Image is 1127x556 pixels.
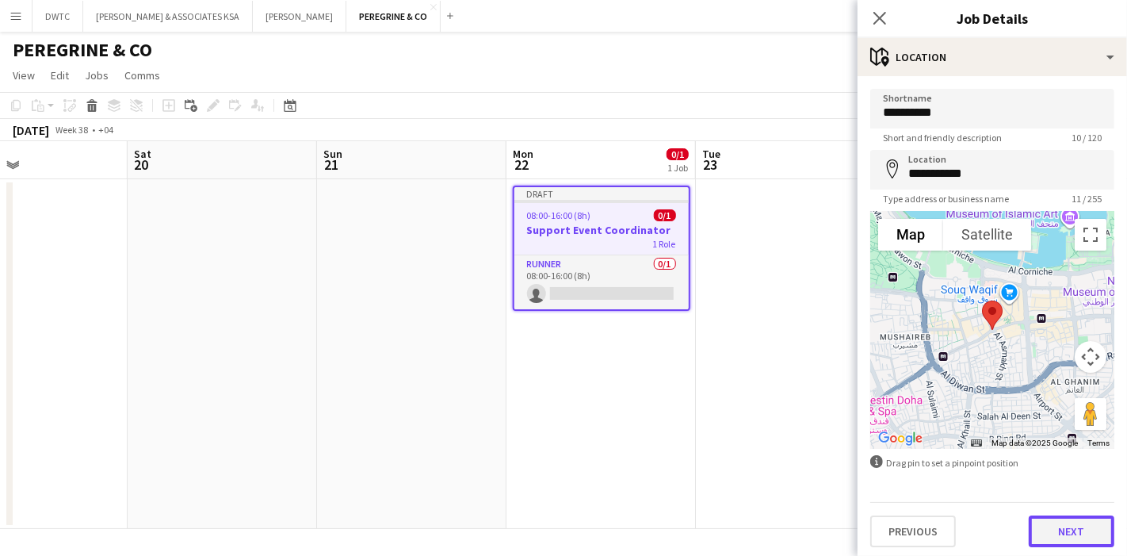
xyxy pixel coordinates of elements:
span: 10 / 120 [1059,132,1114,144]
span: Mon [513,147,533,161]
h3: Job Details [858,8,1127,29]
div: +04 [98,124,113,136]
button: Next [1029,516,1114,547]
button: Keyboard shortcuts [971,438,982,449]
button: Show satellite imagery [943,219,1031,251]
span: Tue [702,147,720,161]
span: Short and friendly description [870,132,1014,144]
a: Jobs [78,65,115,86]
span: 11 / 255 [1059,193,1114,205]
button: Show street map [878,219,943,251]
span: 23 [700,155,720,174]
span: Comms [124,68,160,82]
div: Location [858,38,1127,76]
span: 0/1 [654,209,676,221]
img: Google [874,428,926,449]
button: Toggle fullscreen view [1075,219,1106,251]
div: [DATE] [13,122,49,138]
button: [PERSON_NAME] & ASSOCIATES KSA [83,1,253,32]
span: 22 [510,155,533,174]
span: Map data ©2025 Google [991,439,1078,447]
div: Drag pin to set a pinpoint position [870,455,1114,470]
span: View [13,68,35,82]
a: Open this area in Google Maps (opens a new window) [874,428,926,449]
button: [PERSON_NAME] [253,1,346,32]
span: 1 Role [653,238,676,250]
a: Terms (opens in new tab) [1087,439,1110,447]
span: Jobs [85,68,109,82]
span: Sat [134,147,151,161]
span: Type address or business name [870,193,1022,205]
span: 21 [321,155,342,174]
h3: Support Event Coordinator [514,223,689,237]
span: 0/1 [667,148,689,160]
h1: PEREGRINE & CO [13,38,152,62]
button: Previous [870,516,956,547]
span: 20 [132,155,151,174]
a: Comms [118,65,166,86]
button: DWTC [32,1,83,32]
a: Edit [44,65,75,86]
button: Map camera controls [1075,341,1106,373]
span: Edit [51,68,69,82]
span: Sun [323,147,342,161]
button: PEREGRINE & CO [346,1,441,32]
app-card-role: Runner0/108:00-16:00 (8h) [514,255,689,309]
div: 1 Job [667,162,688,174]
button: Drag Pegman onto the map to open Street View [1075,398,1106,430]
div: Draft [514,187,689,200]
span: 08:00-16:00 (8h) [527,209,591,221]
a: View [6,65,41,86]
app-job-card: Draft08:00-16:00 (8h)0/1Support Event Coordinator1 RoleRunner0/108:00-16:00 (8h) [513,186,690,311]
span: Week 38 [52,124,92,136]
